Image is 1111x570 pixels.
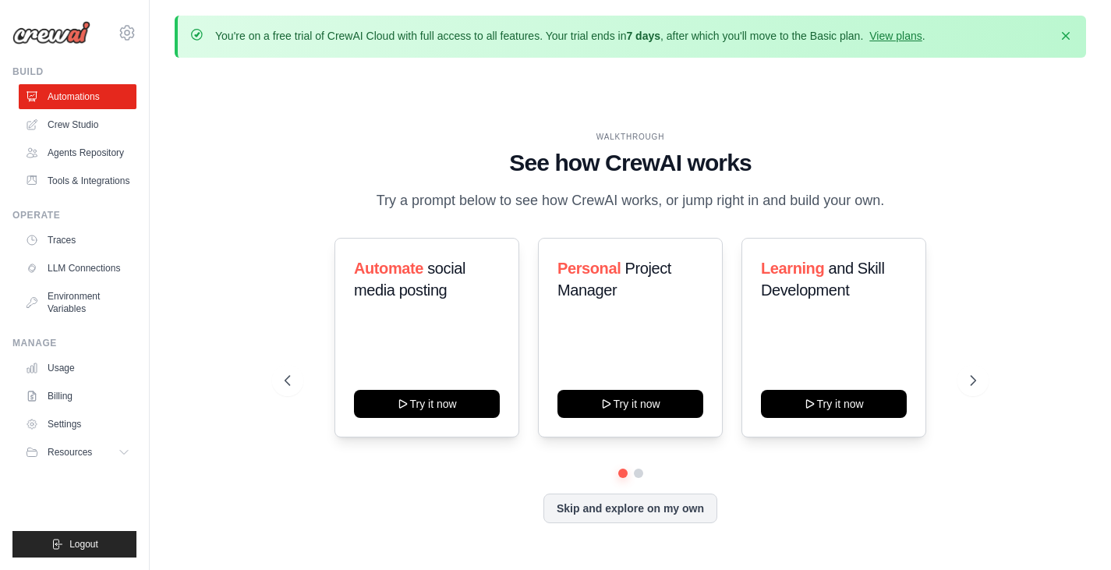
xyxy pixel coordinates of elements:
span: Automate [354,260,423,277]
button: Resources [19,440,136,465]
span: Learning [761,260,824,277]
button: Logout [12,531,136,558]
span: and Skill Development [761,260,884,299]
p: You're on a free trial of CrewAI Cloud with full access to all features. Your trial ends in , aft... [215,28,925,44]
strong: 7 days [626,30,660,42]
span: social media posting [354,260,465,299]
button: Try it now [761,390,907,418]
span: Personal [557,260,621,277]
a: Environment Variables [19,284,136,321]
div: Operate [12,209,136,221]
a: Billing [19,384,136,409]
a: Agents Repository [19,140,136,165]
button: Try it now [557,390,703,418]
a: Usage [19,356,136,381]
a: Automations [19,84,136,109]
div: Build [12,65,136,78]
a: Tools & Integrations [19,168,136,193]
a: LLM Connections [19,256,136,281]
div: Manage [12,337,136,349]
span: Resources [48,446,92,458]
a: View plans [869,30,922,42]
a: Traces [19,228,136,253]
button: Try it now [354,390,500,418]
span: Project Manager [557,260,671,299]
img: Logo [12,21,90,44]
h1: See how CrewAI works [285,149,976,177]
a: Crew Studio [19,112,136,137]
a: Settings [19,412,136,437]
div: WALKTHROUGH [285,131,976,143]
p: Try a prompt below to see how CrewAI works, or jump right in and build your own. [369,189,893,212]
button: Skip and explore on my own [543,494,717,523]
span: Logout [69,538,98,551]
